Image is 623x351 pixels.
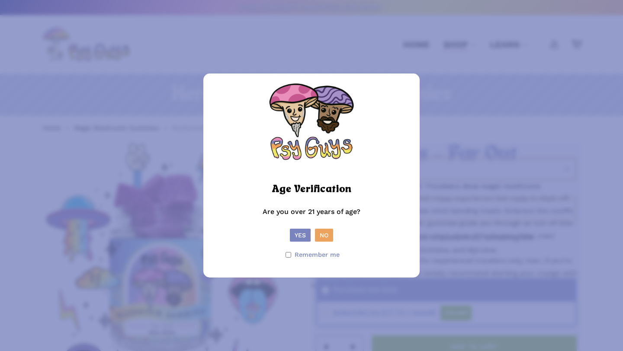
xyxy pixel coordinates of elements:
p: Are you over 21 years of age? [212,206,411,229]
img: Psy Guys Logo [268,82,355,169]
input: Remember me [286,252,291,258]
h2: Age Verification [272,180,351,199]
button: No [315,229,333,242]
span: Remember me [295,249,340,261]
button: Yes [290,229,311,242]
